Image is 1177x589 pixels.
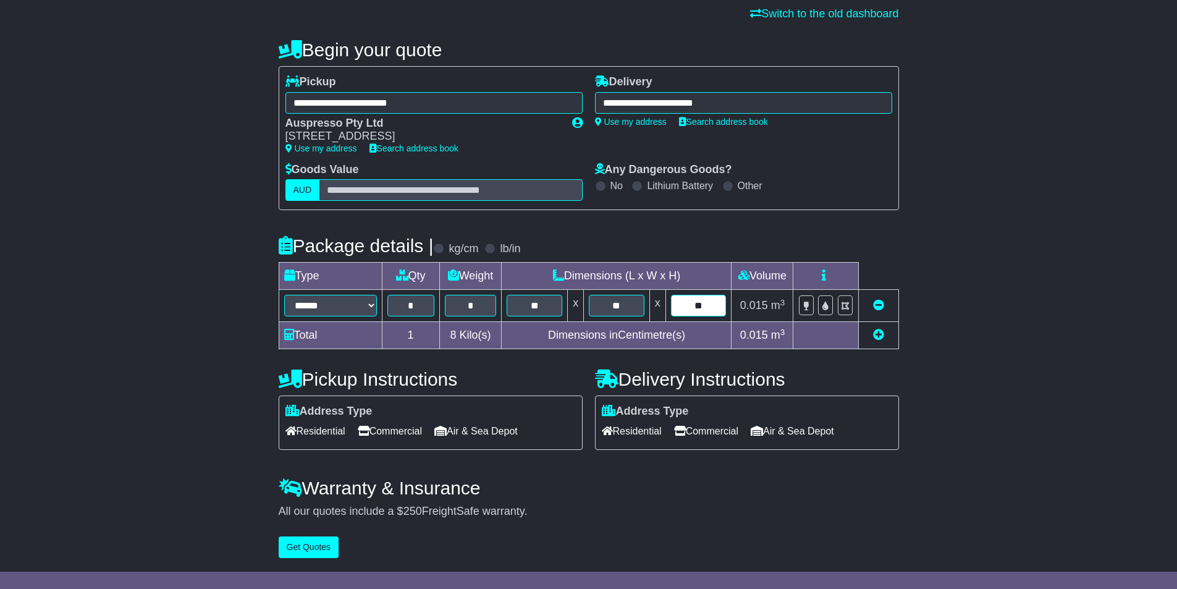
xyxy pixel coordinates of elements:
td: x [568,290,584,322]
td: 1 [382,322,439,349]
h4: Begin your quote [279,40,899,60]
label: Delivery [595,75,652,89]
a: Remove this item [873,299,884,311]
label: lb/in [500,242,520,256]
h4: Delivery Instructions [595,369,899,389]
a: Search address book [369,143,458,153]
label: Address Type [602,405,689,418]
span: 8 [450,329,456,341]
td: Kilo(s) [439,322,502,349]
h4: Pickup Instructions [279,369,583,389]
td: Weight [439,263,502,290]
span: m [771,329,785,341]
label: Any Dangerous Goods? [595,163,732,177]
label: Pickup [285,75,336,89]
span: 250 [403,505,422,517]
span: Commercial [358,422,422,441]
td: Qty [382,263,439,290]
span: Residential [602,422,662,441]
span: Air & Sea Depot [434,422,518,441]
span: 0.015 [740,299,768,311]
label: Goods Value [285,163,359,177]
div: All our quotes include a $ FreightSafe warranty. [279,505,899,519]
h4: Package details | [279,235,434,256]
span: 0.015 [740,329,768,341]
td: Total [279,322,382,349]
td: x [649,290,665,322]
td: Volume [732,263,793,290]
label: Lithium Battery [647,180,713,192]
div: [STREET_ADDRESS] [285,130,560,143]
span: Residential [285,422,345,441]
span: m [771,299,785,311]
td: Dimensions in Centimetre(s) [502,322,732,349]
label: kg/cm [449,242,478,256]
a: Use my address [595,117,667,127]
label: AUD [285,179,320,201]
sup: 3 [780,298,785,307]
label: Other [738,180,762,192]
sup: 3 [780,328,785,337]
a: Switch to the old dashboard [750,7,898,20]
div: Auspresso Pty Ltd [285,117,560,130]
label: No [610,180,623,192]
td: Dimensions (L x W x H) [502,263,732,290]
td: Type [279,263,382,290]
button: Get Quotes [279,536,339,558]
h4: Warranty & Insurance [279,478,899,498]
label: Address Type [285,405,373,418]
span: Commercial [674,422,738,441]
a: Add new item [873,329,884,341]
a: Search address book [679,117,768,127]
span: Air & Sea Depot [751,422,834,441]
a: Use my address [285,143,357,153]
